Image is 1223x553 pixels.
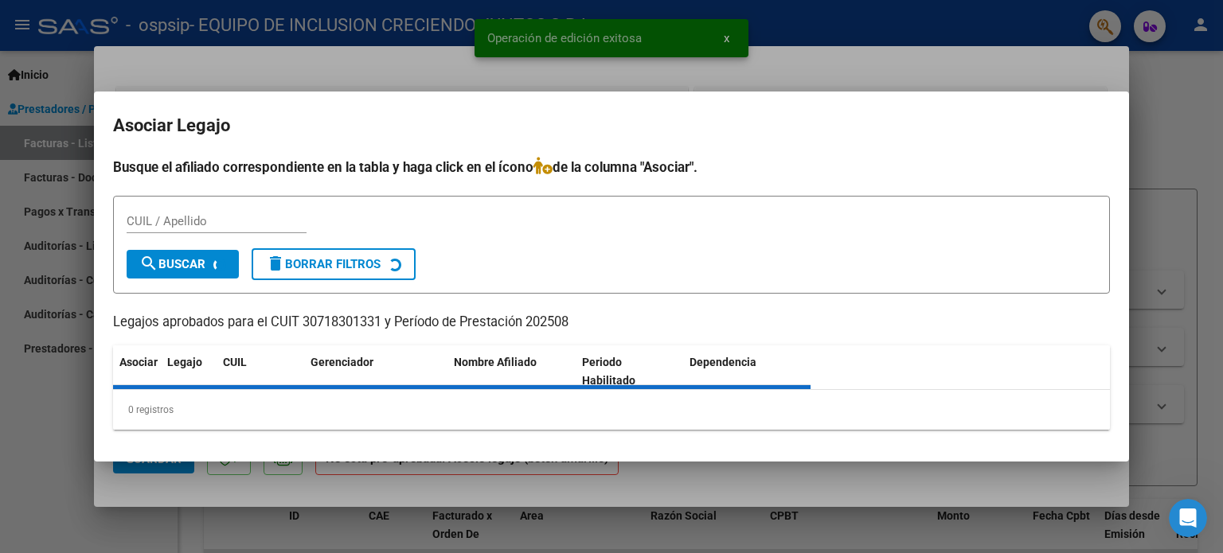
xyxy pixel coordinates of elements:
p: Legajos aprobados para el CUIT 30718301331 y Período de Prestación 202508 [113,313,1110,333]
h4: Busque el afiliado correspondiente en la tabla y haga click en el ícono de la columna "Asociar". [113,157,1110,177]
span: CUIL [223,356,247,368]
datatable-header-cell: Asociar [113,345,161,398]
button: Borrar Filtros [252,248,416,280]
span: Periodo Habilitado [582,356,635,387]
mat-icon: delete [266,254,285,273]
iframe: Intercom live chat [1169,499,1207,537]
button: Buscar [127,250,239,278]
span: Dependencia [690,356,756,368]
datatable-header-cell: CUIL [217,345,304,398]
div: 0 registros [113,390,1110,430]
span: Borrar Filtros [266,257,381,271]
datatable-header-cell: Nombre Afiliado [447,345,576,398]
mat-icon: search [139,254,158,273]
datatable-header-cell: Gerenciador [304,345,447,398]
span: Asociar [119,356,158,368]
datatable-header-cell: Periodo Habilitado [576,345,683,398]
span: Gerenciador [311,356,373,368]
datatable-header-cell: Dependencia [683,345,811,398]
span: Buscar [139,257,205,271]
h2: Asociar Legajo [113,111,1110,141]
span: Nombre Afiliado [454,356,537,368]
span: Legajo [167,356,202,368]
datatable-header-cell: Legajo [161,345,217,398]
